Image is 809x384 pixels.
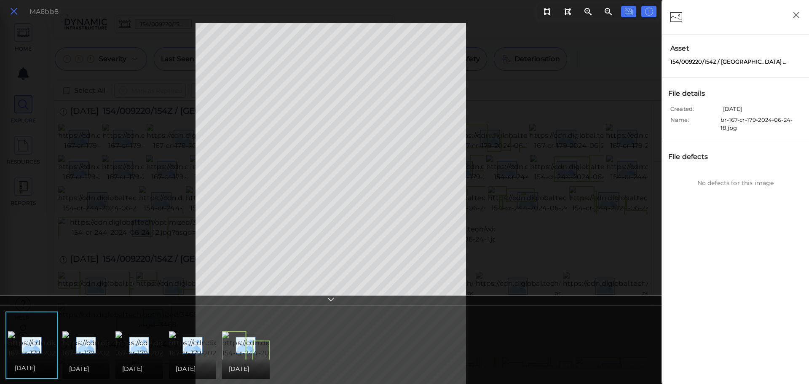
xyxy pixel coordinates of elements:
[8,331,156,358] img: https://cdn.diglobal.tech/width210/3468/br-167-cr-179-2024-06-24-16.jpg?asgd=3468
[721,116,805,132] span: br-167-cr-179-2024-06-24-18.jpg
[15,363,35,373] span: [DATE]
[666,150,719,164] div: File defects
[773,346,803,378] iframe: Chat
[115,331,263,358] img: https://cdn.diglobal.tech/width210/3468/br-167-cr-179-2024-06-24-17.jpg?asgd=3468
[229,364,249,374] span: [DATE]
[723,105,742,116] span: [DATE]
[122,364,142,374] span: [DATE]
[670,58,788,66] span: 154/009220/154Z / Chambers County 244
[666,86,716,101] div: File details
[29,7,59,17] div: MA6bb8
[222,331,370,358] img: https://cdn.diglobal.tech/width210/3468/br-154-cr-244-2024-06-24-19.jpg?asgd=3468
[169,331,317,358] img: https://cdn.diglobal.tech/width210/3468/br-167-cr-179-2024-06-24-15.jpg?asgd=3468
[670,105,721,116] span: Created:
[176,364,196,374] span: [DATE]
[670,43,801,54] span: Asset
[69,364,89,374] span: [DATE]
[62,331,210,358] img: https://cdn.diglobal.tech/width210/3468/br-167-cr-179-2024-06-24-19.jpg?asgd=3468
[670,116,718,127] span: Name:
[666,179,805,188] div: No defects for this image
